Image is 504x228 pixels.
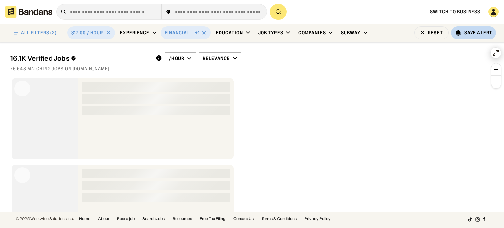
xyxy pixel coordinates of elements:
[464,30,492,36] div: Save Alert
[10,54,150,62] div: 16.1K Verified Jobs
[233,217,254,221] a: Contact Us
[21,31,57,35] div: ALL FILTERS (2)
[173,217,192,221] a: Resources
[169,55,184,61] div: /hour
[16,217,74,221] div: © 2025 Workwise Solutions Inc.
[203,55,230,61] div: Relevance
[5,6,52,18] img: Bandana logotype
[195,30,200,36] div: +1
[142,217,165,221] a: Search Jobs
[117,217,135,221] a: Post a job
[200,217,225,221] a: Free Tax Filing
[10,66,241,72] div: 75,648 matching jobs on [DOMAIN_NAME]
[430,9,480,15] a: Switch to Business
[216,30,243,36] div: Education
[258,30,283,36] div: Job Types
[10,75,241,212] div: grid
[165,30,194,36] div: Financial Services
[304,217,331,221] a: Privacy Policy
[262,217,297,221] a: Terms & Conditions
[120,30,149,36] div: Experience
[79,217,90,221] a: Home
[298,30,326,36] div: Companies
[98,217,109,221] a: About
[71,30,103,36] div: $17.00 / hour
[341,30,361,36] div: Subway
[428,31,443,35] div: Reset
